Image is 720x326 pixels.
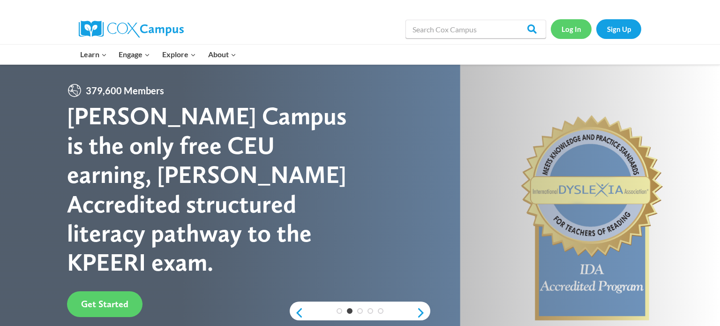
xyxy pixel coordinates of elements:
[405,20,546,38] input: Search Cox Campus
[290,303,430,322] div: content slider buttons
[74,45,113,64] button: Child menu of Learn
[416,307,430,318] a: next
[67,291,142,317] a: Get Started
[67,101,360,277] div: [PERSON_NAME] Campus is the only free CEU earning, [PERSON_NAME] Accredited structured literacy p...
[551,19,592,38] a: Log In
[156,45,202,64] button: Child menu of Explore
[596,19,641,38] a: Sign Up
[347,308,352,314] a: 2
[367,308,373,314] a: 4
[290,307,304,318] a: previous
[79,21,184,38] img: Cox Campus
[81,298,128,310] span: Get Started
[357,308,363,314] a: 3
[378,308,383,314] a: 5
[113,45,157,64] button: Child menu of Engage
[202,45,242,64] button: Child menu of About
[74,45,242,64] nav: Primary Navigation
[82,83,168,98] span: 379,600 Members
[337,308,342,314] a: 1
[551,19,641,38] nav: Secondary Navigation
